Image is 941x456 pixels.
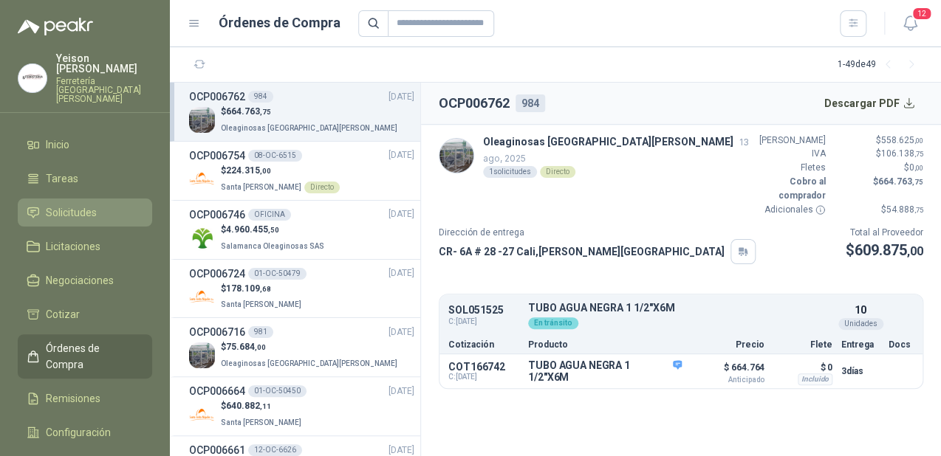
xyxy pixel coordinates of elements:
p: Entrega [841,340,880,349]
span: C: [DATE] [448,316,519,328]
span: Anticipado [691,376,764,384]
a: Solicitudes [18,198,152,227]
p: SOL051525 [448,305,519,316]
span: 664.763 [226,106,271,117]
span: Remisiones [46,390,100,407]
img: Company Logo [189,166,215,192]
p: $ 0 [773,359,832,376]
h3: OCP006762 [189,89,245,105]
p: $ [221,223,327,237]
span: ,00 [907,244,923,258]
div: Directo [540,166,575,178]
div: 984 [516,94,545,112]
span: ,00 [255,343,266,351]
span: ,00 [914,137,923,145]
span: Solicitudes [46,204,97,221]
a: Licitaciones [18,232,152,260]
span: [DATE] [389,90,414,104]
p: Dirección de entrega [439,226,756,240]
h2: OCP006762 [439,93,510,114]
div: 984 [248,91,273,103]
div: 1 - 49 de 49 [838,53,923,77]
span: [DATE] [389,148,414,162]
img: Logo peakr [18,18,93,35]
a: Cotizar [18,300,152,328]
p: COT166742 [448,361,519,373]
span: Santa [PERSON_NAME] [221,183,301,191]
span: 4.960.455 [226,224,279,235]
img: Company Logo [439,139,473,173]
div: Incluido [798,373,832,385]
span: Salamanca Oleaginosas SAS [221,242,324,250]
span: 609.875 [855,241,923,259]
span: 13 ago, 2025 [483,137,749,164]
p: 3 días [841,362,880,380]
img: Company Logo [189,401,215,427]
h1: Órdenes de Compra [219,13,341,33]
div: 01-OC-50450 [248,385,307,397]
p: $ [835,203,923,217]
p: Docs [889,340,914,349]
p: Oleaginosas [GEOGRAPHIC_DATA][PERSON_NAME] [483,134,756,166]
span: 224.315 [226,165,271,176]
p: CR- 6A # 28 -27 Cali , [PERSON_NAME][GEOGRAPHIC_DATA] [439,243,725,260]
span: 106.138 [881,148,923,159]
span: ,75 [912,178,923,186]
p: [PERSON_NAME] [756,134,826,148]
div: En tránsito [528,317,578,329]
p: Yeison [PERSON_NAME] [56,53,152,74]
p: $ [835,161,923,175]
p: Fletes [756,161,826,175]
p: IVA [756,147,826,161]
span: ,68 [260,285,271,293]
span: Órdenes de Compra [46,340,138,373]
img: Company Logo [18,64,47,92]
a: OCP00666401-OC-50450[DATE] Company Logo$640.882,11Santa [PERSON_NAME] [189,383,414,429]
span: C: [DATE] [448,373,519,381]
h3: OCP006754 [189,148,245,164]
p: $ [221,282,304,296]
div: 01-OC-50479 [248,268,307,280]
span: 54.888 [886,204,923,215]
span: 664.763 [878,176,923,187]
span: 558.625 [881,135,923,145]
p: TUBO AGUA NEGRA 1 1/2"X6M [528,303,832,314]
span: 0 [909,162,923,173]
img: Company Logo [189,225,215,251]
p: Adicionales [756,203,826,217]
span: ,75 [914,150,923,158]
span: Santa [PERSON_NAME] [221,300,301,308]
a: Configuración [18,418,152,446]
span: ,00 [914,164,923,172]
a: Inicio [18,131,152,159]
p: TUBO AGUA NEGRA 1 1/2"X6M [528,359,682,383]
p: Producto [528,340,682,349]
p: $ [835,147,923,161]
a: Remisiones [18,384,152,412]
span: [DATE] [389,384,414,398]
p: $ [846,239,923,262]
div: Unidades [838,318,883,330]
span: [DATE] [389,325,414,339]
a: OCP006746OFICINA[DATE] Company Logo$4.960.455,50Salamanca Oleaginosas SAS [189,207,414,253]
button: Descargar PDF [816,89,924,118]
span: Licitaciones [46,238,100,255]
a: OCP00675408-OC-6515[DATE] Company Logo$224.315,00Santa [PERSON_NAME]Directo [189,148,414,194]
div: 12-OC-6626 [248,444,302,456]
span: [DATE] [389,207,414,221]
p: Ferretería [GEOGRAPHIC_DATA][PERSON_NAME] [56,77,152,103]
button: 12 [897,10,923,37]
p: Cobro al comprador [756,175,826,203]
span: Configuración [46,424,111,441]
span: Negociaciones [46,272,114,289]
p: Cotización [448,340,519,349]
span: ,11 [260,402,271,410]
p: Flete [773,340,832,349]
p: $ 664.764 [691,359,764,384]
p: $ [221,399,304,413]
div: 1 solicitudes [483,166,537,178]
span: Tareas [46,170,78,187]
img: Company Logo [189,107,215,133]
img: Company Logo [189,342,215,368]
div: 981 [248,326,273,338]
